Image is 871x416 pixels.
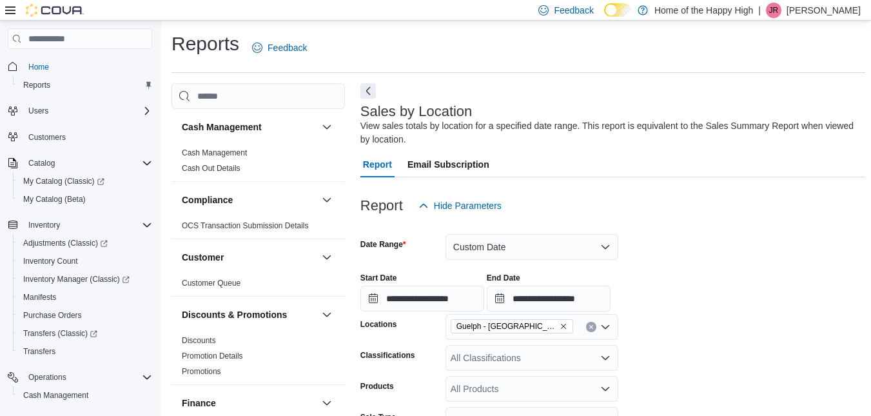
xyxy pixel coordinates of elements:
[182,335,216,346] span: Discounts
[23,256,78,266] span: Inventory Count
[182,308,287,321] h3: Discounts & Promotions
[182,251,317,264] button: Customer
[360,350,415,361] label: Classifications
[23,370,72,385] button: Operations
[182,163,240,173] span: Cash Out Details
[787,3,861,18] p: [PERSON_NAME]
[18,344,61,359] a: Transfers
[766,3,781,18] div: Jazmine Rice
[18,253,83,269] a: Inventory Count
[23,155,60,171] button: Catalog
[23,346,55,357] span: Transfers
[18,308,152,323] span: Purchase Orders
[23,103,152,119] span: Users
[182,251,224,264] h3: Customer
[769,3,779,18] span: JR
[28,132,66,143] span: Customers
[456,320,557,333] span: Guelph - [GEOGRAPHIC_DATA] - Fire & Flower
[758,3,761,18] p: |
[360,104,473,119] h3: Sales by Location
[3,154,157,172] button: Catalog
[13,190,157,208] button: My Catalog (Beta)
[360,83,376,99] button: Next
[18,77,152,93] span: Reports
[18,272,135,287] a: Inventory Manager (Classic)
[654,3,753,18] p: Home of the Happy High
[182,221,309,231] span: OCS Transaction Submission Details
[3,128,157,146] button: Customers
[23,58,152,74] span: Home
[13,252,157,270] button: Inventory Count
[560,322,567,330] button: Remove Guelph - Stone Square Centre - Fire & Flower from selection in this group
[23,390,88,401] span: Cash Management
[487,273,520,283] label: End Date
[360,119,859,146] div: View sales totals by location for a specified date range. This report is equivalent to the Sales ...
[23,217,65,233] button: Inventory
[268,41,307,54] span: Feedback
[23,130,71,145] a: Customers
[13,386,157,404] button: Cash Management
[600,353,611,363] button: Open list of options
[360,381,394,391] label: Products
[23,194,86,204] span: My Catalog (Beta)
[319,119,335,135] button: Cash Management
[23,59,54,75] a: Home
[18,272,152,287] span: Inventory Manager (Classic)
[319,250,335,265] button: Customer
[3,57,157,75] button: Home
[13,270,157,288] a: Inventory Manager (Classic)
[182,278,240,288] span: Customer Queue
[18,326,152,341] span: Transfers (Classic)
[13,172,157,190] a: My Catalog (Classic)
[247,35,312,61] a: Feedback
[451,319,573,333] span: Guelph - Stone Square Centre - Fire & Flower
[18,173,152,189] span: My Catalog (Classic)
[18,235,113,251] a: Adjustments (Classic)
[18,253,152,269] span: Inventory Count
[182,221,309,230] a: OCS Transaction Submission Details
[23,176,104,186] span: My Catalog (Classic)
[18,290,152,305] span: Manifests
[363,152,392,177] span: Report
[600,322,611,332] button: Open list of options
[18,290,61,305] a: Manifests
[13,234,157,252] a: Adjustments (Classic)
[182,351,243,361] span: Promotion Details
[18,192,91,207] a: My Catalog (Beta)
[182,193,317,206] button: Compliance
[26,4,84,17] img: Cova
[182,336,216,345] a: Discounts
[23,328,97,339] span: Transfers (Classic)
[18,344,152,359] span: Transfers
[18,235,152,251] span: Adjustments (Classic)
[23,80,50,90] span: Reports
[13,306,157,324] button: Purchase Orders
[23,370,152,385] span: Operations
[23,238,108,248] span: Adjustments (Classic)
[182,279,240,288] a: Customer Queue
[23,155,152,171] span: Catalog
[182,121,317,134] button: Cash Management
[182,397,216,410] h3: Finance
[554,4,593,17] span: Feedback
[360,273,397,283] label: Start Date
[3,368,157,386] button: Operations
[182,308,317,321] button: Discounts & Promotions
[13,342,157,361] button: Transfers
[13,324,157,342] a: Transfers (Classic)
[23,310,82,321] span: Purchase Orders
[23,129,152,145] span: Customers
[586,322,596,332] button: Clear input
[28,220,60,230] span: Inventory
[171,218,345,239] div: Compliance
[487,286,611,312] input: Press the down key to open a popover containing a calendar.
[182,148,247,158] span: Cash Management
[182,164,240,173] a: Cash Out Details
[18,388,152,403] span: Cash Management
[319,307,335,322] button: Discounts & Promotions
[171,31,239,57] h1: Reports
[18,326,103,341] a: Transfers (Classic)
[171,275,345,296] div: Customer
[182,397,317,410] button: Finance
[28,158,55,168] span: Catalog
